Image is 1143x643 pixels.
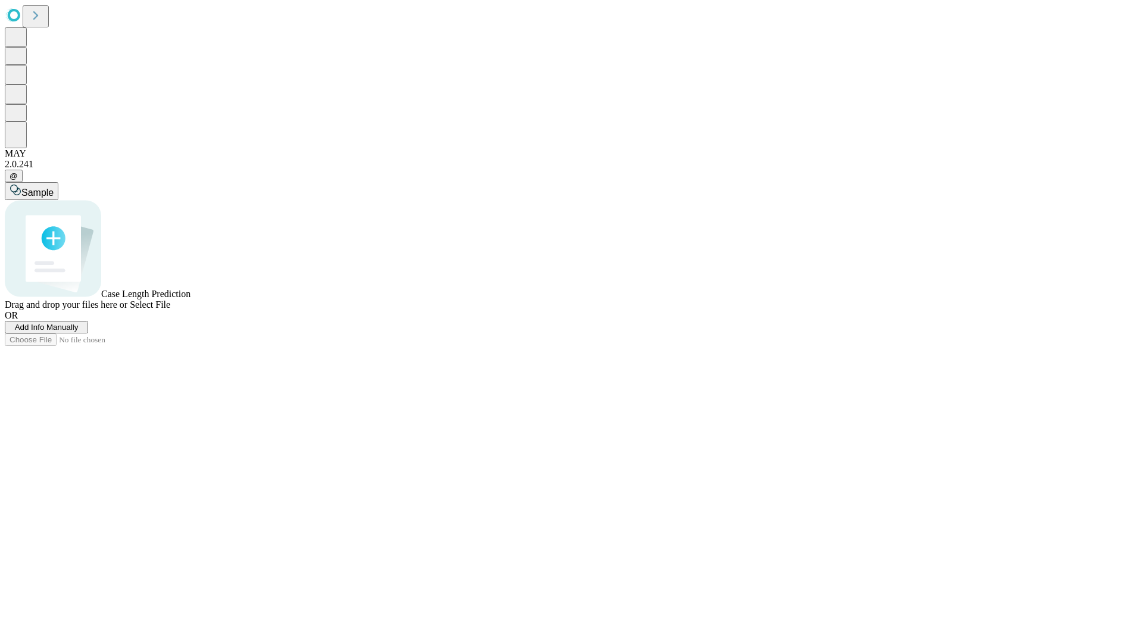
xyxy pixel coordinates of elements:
span: @ [10,171,18,180]
span: OR [5,310,18,320]
button: @ [5,170,23,182]
button: Sample [5,182,58,200]
div: 2.0.241 [5,159,1138,170]
div: MAY [5,148,1138,159]
span: Sample [21,188,54,198]
span: Add Info Manually [15,323,79,332]
span: Case Length Prediction [101,289,190,299]
span: Select File [130,299,170,310]
button: Add Info Manually [5,321,88,333]
span: Drag and drop your files here or [5,299,127,310]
